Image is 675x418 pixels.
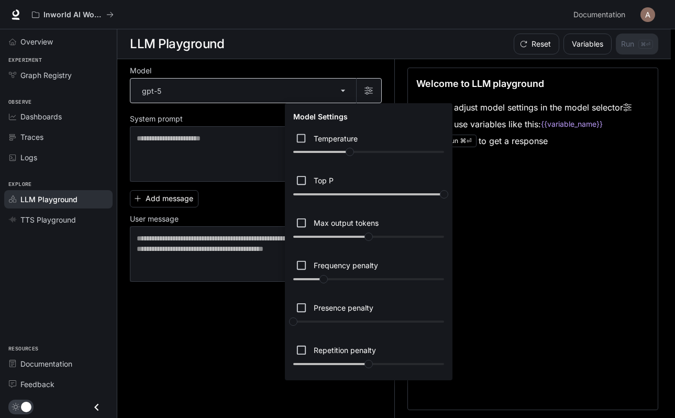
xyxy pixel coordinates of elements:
h6: Model Settings [289,107,352,126]
p: Temperature [314,133,358,144]
div: Maintains diversity and naturalness by considering only the tokens with the highest cumulative pr... [289,168,448,206]
p: Presence penalty [314,302,373,313]
p: Frequency penalty [314,260,378,271]
p: Max output tokens [314,217,379,228]
div: Controls the creativity and randomness of the response. Higher values (e.g., 0.8) result in more ... [289,126,448,164]
p: Top P [314,175,334,186]
div: Penalizes new tokens based on their existing frequency in the generated text. Higher values decre... [289,253,448,291]
div: Sets the maximum number of tokens (words or subwords) in the generated output. Directly controls ... [289,211,448,249]
p: Repetition penalty [314,345,376,356]
div: Penalizes new tokens based on whether they appear in the prompt or the generated text so far. Val... [289,338,448,376]
div: Penalizes new tokens based on whether they appear in the generated text so far. Higher values inc... [289,295,448,334]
